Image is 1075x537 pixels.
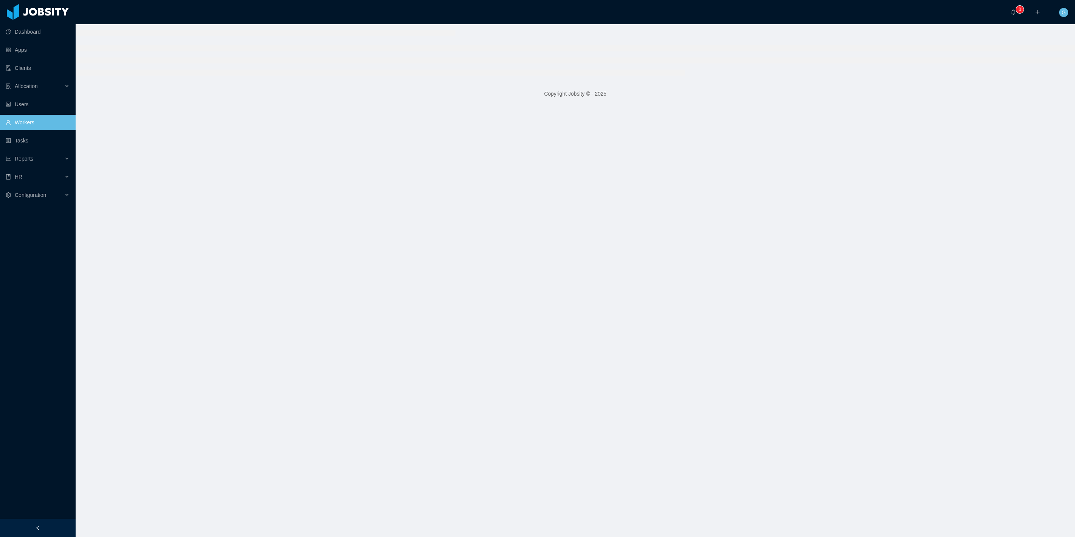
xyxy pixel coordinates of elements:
[6,97,70,112] a: icon: robotUsers
[15,192,46,198] span: Configuration
[15,156,33,162] span: Reports
[76,81,1075,107] footer: Copyright Jobsity © - 2025
[6,42,70,57] a: icon: appstoreApps
[6,115,70,130] a: icon: userWorkers
[6,174,11,180] i: icon: book
[6,24,70,39] a: icon: pie-chartDashboard
[1035,9,1040,15] i: icon: plus
[6,84,11,89] i: icon: solution
[15,83,38,89] span: Allocation
[1062,8,1066,17] span: G
[6,192,11,198] i: icon: setting
[6,156,11,161] i: icon: line-chart
[6,60,70,76] a: icon: auditClients
[1016,6,1024,13] sup: 0
[6,133,70,148] a: icon: profileTasks
[15,174,22,180] span: HR
[1011,9,1016,15] i: icon: bell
